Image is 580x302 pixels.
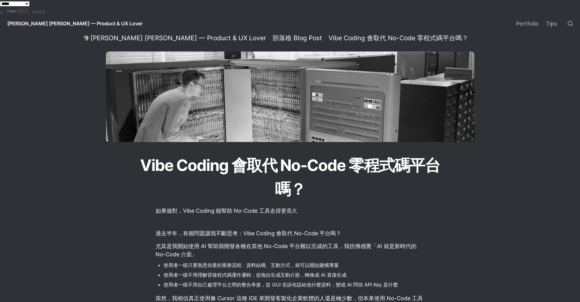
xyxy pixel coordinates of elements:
[271,34,324,42] a: 部落格 Blog Post
[329,34,468,42] div: Vibe Coding 會取代 No-Code 零程式碼平台嗎？
[7,20,142,27] span: [PERSON_NAME] [PERSON_NAME] — Product & UX Lover
[2,15,147,32] a: [PERSON_NAME] [PERSON_NAME] — Product & UX Lover
[106,52,474,142] img: Vibe Coding 會取代 No-Code 零程式碼平台嗎？
[163,270,425,279] li: 使用者一樣不用理解背後程式碼運作邏輯，從拖拉生成互動介面，轉換成 AI 直接生成
[126,153,455,201] h1: Vibe Coding 會取代 No-Code 零程式碼平台嗎？
[272,34,322,42] div: 部落格 Blog Post
[542,15,561,32] a: Tips
[327,34,470,42] a: Vibe Coding 會取代 No-Code 零程式碼平台嗎？
[7,8,29,14] a: 翻譯
[163,280,425,289] li: 使用者一樣不用自己處理平台之間的整合串接，從 GUI 告訴你該給他什麼資料，變成 AI 問你 API Key 是什麼
[155,206,425,216] p: 如果做對，Vibe Coding 能幫助 No-Code 工具走得更長久
[512,15,542,32] a: Portfolio
[84,36,89,41] img: Daniel Lee — Product & UX Lover
[90,34,266,42] div: [PERSON_NAME] [PERSON_NAME] — Product & UX Lover
[155,228,425,238] p: 過去半年，有個問題讓我不斷思考：Vibe Coding 會取代 No-Code 平台嗎？
[7,9,18,14] img: Google 翻譯
[269,36,270,41] span: /
[325,36,326,41] span: /
[155,241,425,259] p: 尤其是我開始使用 AI 幫助我開發各種在其他 No-Code 平台難以完成的工具，我彷彿感覺「AI 就是新時代的 No-Code 介面」
[82,34,268,42] a: [PERSON_NAME] [PERSON_NAME] — Product & UX Lover
[163,261,425,270] li: 使用者一樣只要熟悉你要的業務流程、資料結構、互動方式，就可以開始建構專案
